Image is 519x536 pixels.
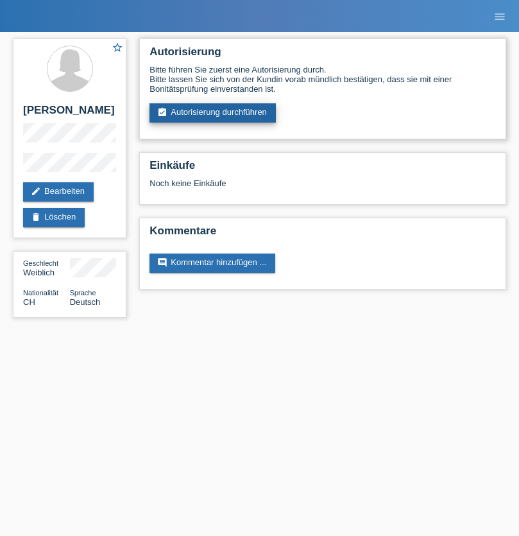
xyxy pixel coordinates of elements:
[149,103,276,123] a: assignment_turned_inAutorisierung durchführen
[112,42,123,55] a: star_border
[149,46,496,65] h2: Autorisierung
[157,107,167,117] i: assignment_turned_in
[23,258,70,277] div: Weiblich
[157,257,167,268] i: comment
[149,254,275,273] a: commentKommentar hinzufügen ...
[23,208,85,227] a: deleteLöschen
[23,182,94,202] a: editBearbeiten
[149,178,496,198] div: Noch keine Einkäufe
[31,212,41,222] i: delete
[70,297,101,307] span: Deutsch
[31,186,41,196] i: edit
[70,289,96,297] span: Sprache
[23,104,116,123] h2: [PERSON_NAME]
[493,10,506,23] i: menu
[149,65,496,94] div: Bitte führen Sie zuerst eine Autorisierung durch. Bitte lassen Sie sich von der Kundin vorab münd...
[23,297,35,307] span: Schweiz
[23,289,58,297] span: Nationalität
[23,259,58,267] span: Geschlecht
[487,12,513,20] a: menu
[149,225,496,244] h2: Kommentare
[112,42,123,53] i: star_border
[149,159,496,178] h2: Einkäufe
